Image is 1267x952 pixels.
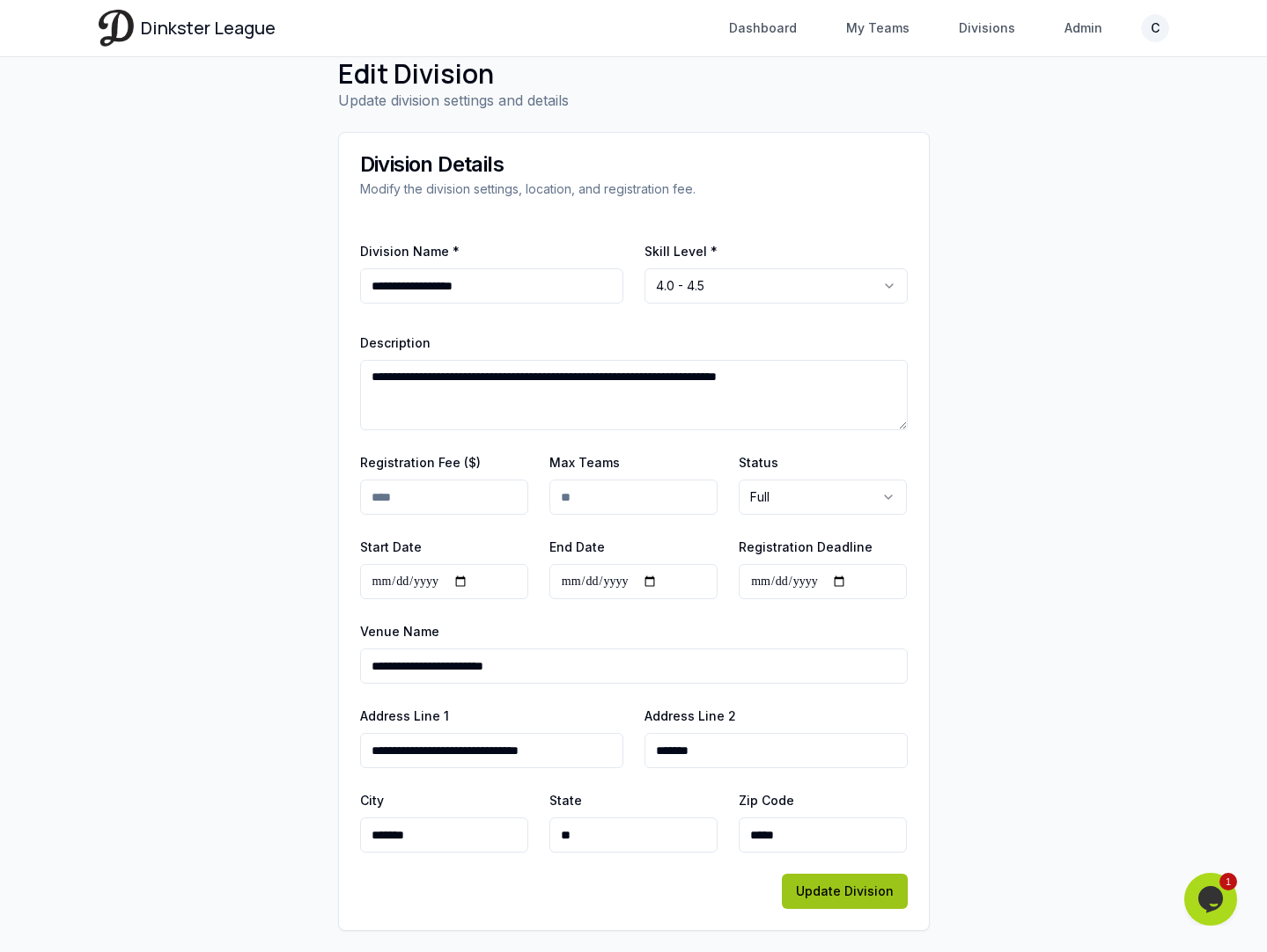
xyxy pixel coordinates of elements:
[645,244,718,259] label: Skill Level *
[1054,12,1113,44] a: Admin
[360,335,431,350] label: Description
[1141,14,1169,42] button: C
[718,12,807,44] a: Dashboard
[99,10,276,46] a: Dinkster League
[739,539,873,554] label: Registration Deadline
[360,539,422,554] label: Start Date
[1184,873,1241,926] iframe: chat widget
[360,244,460,259] label: Division Name *
[338,90,930,111] p: Update division settings and details
[338,58,930,90] h1: Edit Division
[739,793,794,808] label: Zip Code
[549,455,620,470] label: Max Teams
[948,12,1026,44] a: Divisions
[836,12,920,44] a: My Teams
[360,180,908,198] div: Modify the division settings, location, and registration fee.
[739,455,778,470] label: Status
[360,154,908,175] div: Division Details
[549,793,582,808] label: State
[782,874,908,909] button: Update Division
[360,793,384,808] label: City
[99,10,134,46] img: Dinkster
[360,455,481,470] label: Registration Fee ($)
[360,624,439,639] label: Venue Name
[645,708,736,723] label: Address Line 2
[360,708,449,723] label: Address Line 1
[141,16,276,40] span: Dinkster League
[549,539,605,554] label: End Date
